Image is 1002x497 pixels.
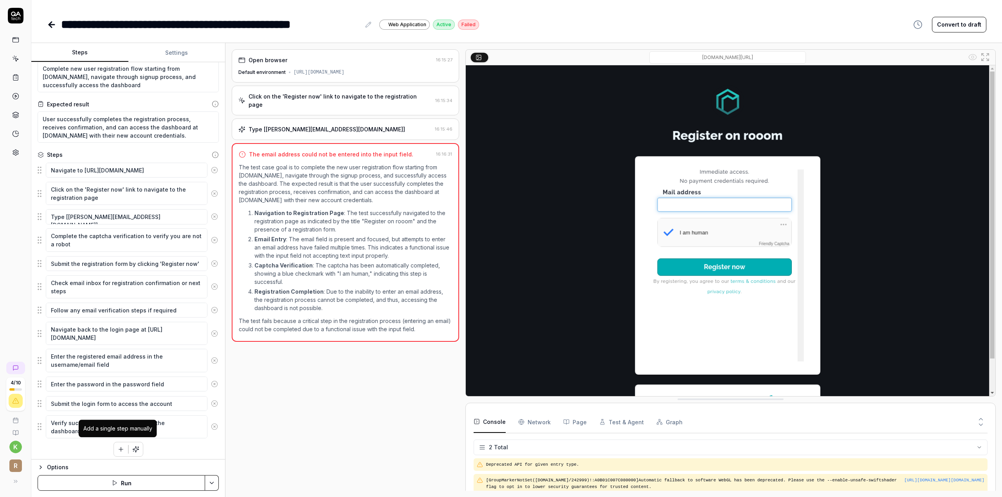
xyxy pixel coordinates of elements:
[38,475,205,491] button: Run
[518,411,551,433] button: Network
[207,209,222,224] button: Remove step
[294,69,344,76] div: [URL][DOMAIN_NAME]
[38,181,219,205] div: Suggestions
[38,395,219,412] div: Suggestions
[207,256,222,271] button: Remove step
[486,477,905,490] pre: [GroupMarkerNotSet([DOMAIN_NAME]/242999)!:A0B01C007C080000]Automatic fallback to software WebGL h...
[38,208,219,225] div: Suggestions
[656,411,683,433] button: Graph
[474,411,506,433] button: Console
[436,151,452,157] time: 16:16:31
[563,411,587,433] button: Page
[966,51,979,63] button: Show all interative elements
[435,98,452,103] time: 16:15:34
[38,415,219,439] div: Suggestions
[466,65,995,396] img: Screenshot
[207,162,222,178] button: Remove step
[38,463,219,472] button: Options
[128,43,225,62] button: Settings
[435,126,452,132] time: 16:15:46
[207,419,222,434] button: Remove step
[207,232,222,248] button: Remove step
[207,396,222,411] button: Remove step
[31,43,128,62] button: Steps
[486,461,984,468] pre: Deprecated API for given entry type.
[249,150,413,158] div: The email address could not be entered into the input field.
[47,463,219,472] div: Options
[3,411,28,423] a: Book a call with us
[458,20,479,30] div: Failed
[599,411,644,433] button: Test & Agent
[6,362,25,374] a: New conversation
[38,348,219,372] div: Suggestions
[38,321,219,345] div: Suggestions
[47,151,63,159] div: Steps
[238,69,286,76] div: Default environment
[254,235,452,260] p: : The email field is present and focused, but attempts to enter an email address have failed mult...
[3,423,28,436] a: Documentation
[254,288,324,295] strong: Registration Completion
[254,261,452,286] p: : The captcha has been automatically completed, showing a blue checkmark with "I am human," indic...
[904,477,984,484] button: [URL][DOMAIN_NAME][DOMAIN_NAME]
[254,236,286,242] strong: Email Entry
[38,162,219,178] div: Suggestions
[207,302,222,318] button: Remove step
[249,125,405,133] div: Type [[PERSON_NAME][EMAIL_ADDRESS][DOMAIN_NAME]]
[239,163,452,204] p: The test case goal is to complete the new user registration flow starting from [DOMAIN_NAME], nav...
[908,17,927,32] button: View version history
[9,459,22,472] span: r
[254,262,313,269] strong: Captcha Verification
[38,302,219,318] div: Suggestions
[979,51,991,63] button: Open in full screen
[207,186,222,201] button: Remove step
[38,275,219,299] div: Suggestions
[11,380,21,385] span: 4 / 10
[207,376,222,392] button: Remove step
[3,453,28,474] button: r
[38,376,219,392] div: Suggestions
[388,21,426,28] span: Web Application
[254,210,344,216] strong: Navigation to Registration Page
[379,19,430,30] a: Web Application
[207,353,222,368] button: Remove step
[239,317,452,333] p: The test fails because a critical step in the registration process (entering an email) could not ...
[932,17,986,32] button: Convert to draft
[254,209,452,233] p: : The test successfully navigated to the registration page as indicated by the title "Register on...
[207,279,222,294] button: Remove step
[207,326,222,341] button: Remove step
[436,57,452,63] time: 16:15:27
[249,92,432,109] div: Click on the 'Register now' link to navigate to the registration page
[47,100,89,108] div: Expected result
[254,287,452,312] p: : Due to the inability to enter an email address, the registration process cannot be completed, a...
[433,20,455,30] div: Active
[9,441,22,453] button: k
[38,255,219,272] div: Suggestions
[249,56,287,64] div: Open browser
[38,228,219,252] div: Suggestions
